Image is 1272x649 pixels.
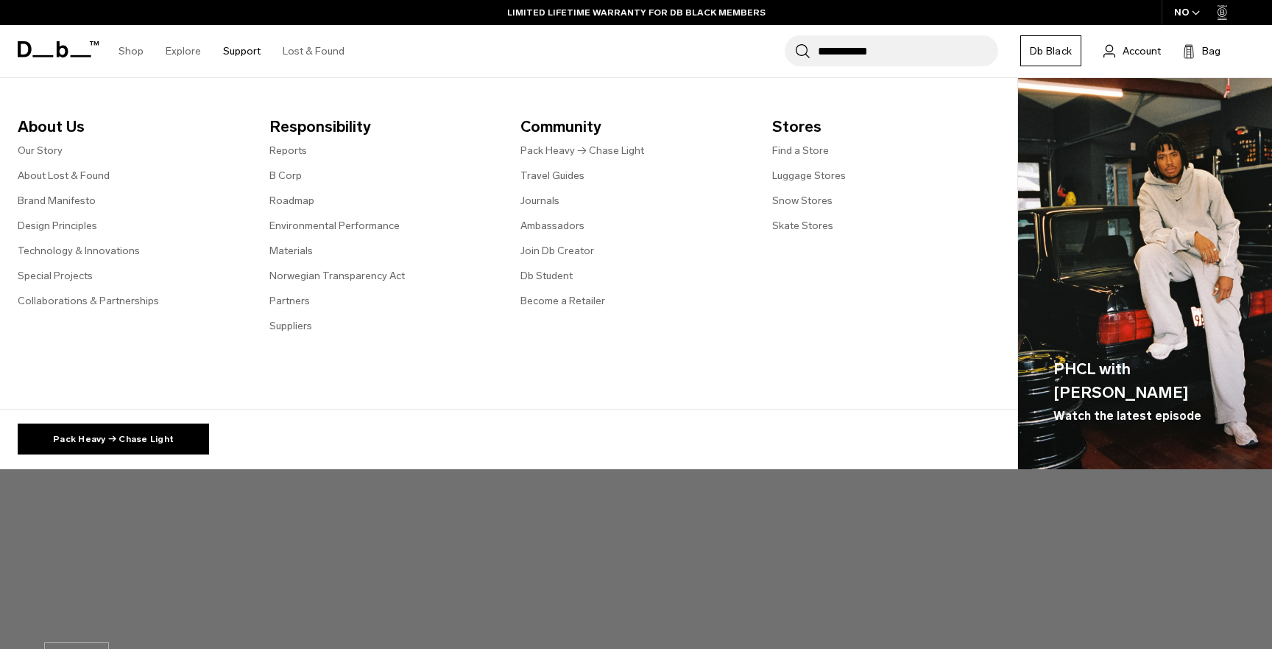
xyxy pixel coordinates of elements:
[18,243,140,259] a: Technology & Innovations
[1018,78,1272,470] img: Db
[166,25,201,77] a: Explore
[520,293,605,309] a: Become a Retailer
[1018,78,1272,470] a: PHCL with [PERSON_NAME] Watch the latest episode Db
[1103,42,1161,60] a: Account
[18,115,246,138] span: About Us
[520,268,573,284] a: Db Student
[1053,407,1201,425] span: Watch the latest episode
[1183,42,1220,60] button: Bag
[1053,357,1237,404] span: PHCL with [PERSON_NAME]
[18,293,159,309] a: Collaborations & Partnerships
[1123,43,1161,59] span: Account
[772,168,846,183] a: Luggage Stores
[772,218,833,234] a: Skate Stores
[269,168,302,183] a: B Corp
[772,193,833,208] a: Snow Stores
[520,168,584,183] a: Travel Guides
[520,193,559,208] a: Journals
[520,143,644,158] a: Pack Heavy → Chase Light
[18,424,209,455] a: Pack Heavy → Chase Light
[18,218,97,234] a: Design Principles
[269,143,307,158] a: Reports
[520,115,749,138] span: Community
[18,168,110,183] a: About Lost & Found
[18,143,63,158] a: Our Story
[269,318,312,334] a: Suppliers
[107,25,356,77] nav: Main Navigation
[269,115,498,138] span: Responsibility
[269,218,400,234] a: Environmental Performance
[18,268,93,284] a: Special Projects
[1020,35,1081,66] a: Db Black
[1202,43,1220,59] span: Bag
[223,25,261,77] a: Support
[18,193,96,208] a: Brand Manifesto
[269,268,405,284] a: Norwegian Transparency Act
[520,218,584,234] a: Ambassadors
[119,25,144,77] a: Shop
[269,243,313,259] a: Materials
[520,243,594,259] a: Join Db Creator
[507,6,766,19] a: LIMITED LIFETIME WARRANTY FOR DB BLACK MEMBERS
[269,293,310,309] a: Partners
[772,115,1000,138] span: Stores
[772,143,829,158] a: Find a Store
[269,193,314,208] a: Roadmap
[283,25,344,77] a: Lost & Found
